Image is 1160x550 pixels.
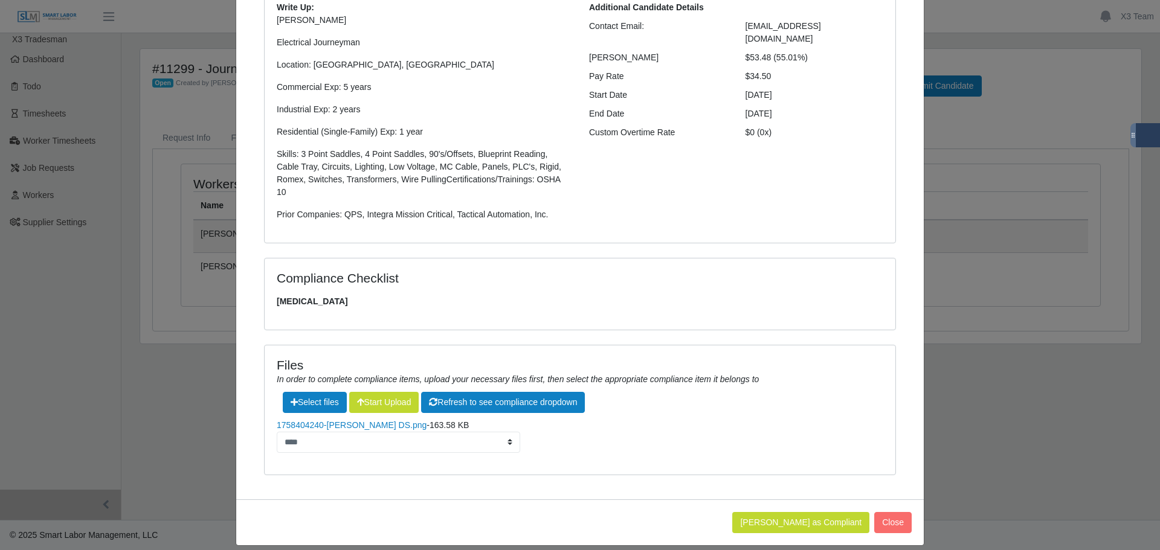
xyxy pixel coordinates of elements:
p: Industrial Exp: 2 years [277,103,571,116]
span: [MEDICAL_DATA] [277,295,883,308]
span: $0 (0x) [746,127,772,137]
span: [EMAIL_ADDRESS][DOMAIN_NAME] [746,21,821,43]
h4: Compliance Checklist [277,270,675,286]
li: - [277,419,883,453]
p: Commercial Exp: 5 years [277,81,571,94]
i: In order to complete compliance items, upload your necessary files first, then select the appropr... [277,374,759,384]
span: Select files [283,392,347,413]
div: End Date [580,107,736,120]
div: $53.48 (55.01%) [736,51,893,64]
button: Refresh to see compliance dropdown [421,392,585,413]
div: Contact Email: [580,20,736,45]
p: Skills: 3 Point Saddles, 4 Point Saddles, 90's/Offsets, Blueprint Reading, Cable Tray, Circuits, ... [277,148,571,199]
h4: Files [277,357,883,373]
div: [PERSON_NAME] [580,51,736,64]
p: Prior Companies: QPS, Integra Mission Critical, Tactical Automation, Inc. [277,208,571,221]
button: Close [874,512,912,533]
div: Start Date [580,89,736,101]
button: Start Upload [349,392,419,413]
p: Location: [GEOGRAPHIC_DATA], [GEOGRAPHIC_DATA] [277,59,571,71]
button: [PERSON_NAME] as Compliant [732,512,869,533]
p: Residential (Single-Family) Exp: 1 year [277,126,571,138]
span: 163.58 KB [430,420,469,430]
span: [DATE] [746,109,772,118]
div: Pay Rate [580,70,736,83]
div: [DATE] [736,89,893,101]
p: Electrical Journeyman [277,36,571,49]
div: $34.50 [736,70,893,83]
div: Custom Overtime Rate [580,126,736,139]
a: 1758404240-[PERSON_NAME] DS.png [277,420,427,430]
